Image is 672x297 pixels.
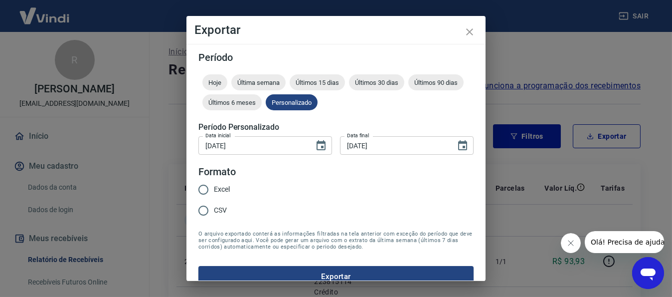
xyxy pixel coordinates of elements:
[561,233,581,253] iframe: Fechar mensagem
[349,79,404,86] span: Últimos 30 dias
[198,165,236,179] legend: Formato
[632,257,664,289] iframe: Botão para abrir a janela de mensagens
[198,136,307,155] input: DD/MM/YYYY
[214,184,230,195] span: Excel
[231,79,286,86] span: Última semana
[202,79,227,86] span: Hoje
[408,74,464,90] div: Últimos 90 dias
[290,74,345,90] div: Últimos 15 dias
[6,7,84,15] span: Olá! Precisa de ajuda?
[458,20,482,44] button: close
[214,205,227,216] span: CSV
[290,79,345,86] span: Últimos 15 dias
[194,24,478,36] h4: Exportar
[198,122,474,132] h5: Período Personalizado
[202,74,227,90] div: Hoje
[311,136,331,156] button: Choose date, selected date is 19 de ago de 2025
[408,79,464,86] span: Últimos 90 dias
[202,94,262,110] div: Últimos 6 meses
[349,74,404,90] div: Últimos 30 dias
[453,136,473,156] button: Choose date, selected date is 20 de ago de 2025
[231,74,286,90] div: Última semana
[198,231,474,250] span: O arquivo exportado conterá as informações filtradas na tela anterior com exceção do período que ...
[266,99,318,106] span: Personalizado
[202,99,262,106] span: Últimos 6 meses
[198,52,474,62] h5: Período
[205,132,231,139] label: Data inicial
[266,94,318,110] div: Personalizado
[340,136,449,155] input: DD/MM/YYYY
[585,231,664,253] iframe: Mensagem da empresa
[347,132,369,139] label: Data final
[198,266,474,287] button: Exportar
